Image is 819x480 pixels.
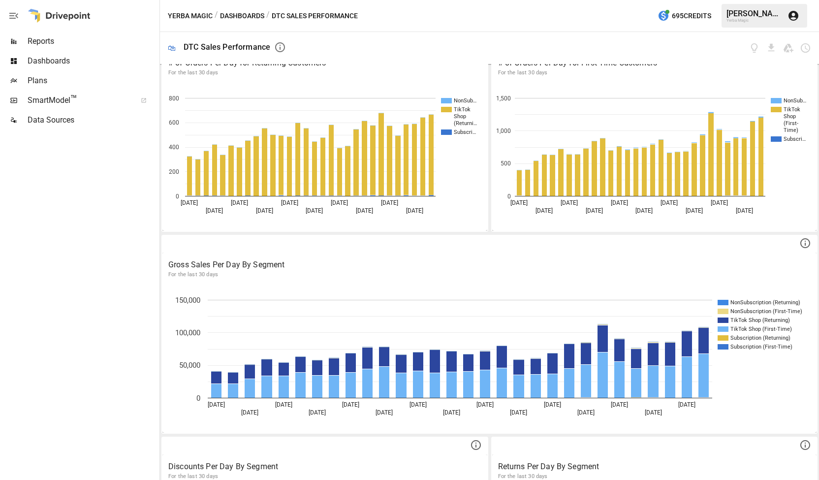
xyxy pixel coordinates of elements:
[220,10,264,22] button: Dashboards
[179,361,200,370] text: 50,000
[28,55,157,67] span: Dashboards
[169,144,179,151] text: 400
[206,207,223,214] text: [DATE]
[168,271,811,279] p: For the last 30 days
[611,401,628,408] text: [DATE]
[476,401,494,408] text: [DATE]
[454,97,476,104] text: NonSub…
[800,42,811,54] button: Schedule dashboard
[331,199,348,206] text: [DATE]
[510,409,527,416] text: [DATE]
[730,308,802,315] text: NonSubscription (First-Time)
[726,18,782,23] div: Yerba Magic
[376,409,393,416] text: [DATE]
[184,42,270,52] div: DTC Sales Performance
[749,42,760,54] button: View documentation
[169,119,179,126] text: 600
[730,299,800,306] text: NonSubscription (Returning)
[730,344,792,350] text: Subscription (First-Time)
[686,207,703,214] text: [DATE]
[181,199,198,206] text: [DATE]
[241,409,258,416] text: [DATE]
[784,136,806,142] text: Subscri…
[266,10,270,22] div: /
[500,160,510,167] text: 500
[70,93,77,105] span: ™
[28,35,157,47] span: Reports
[577,409,595,416] text: [DATE]
[168,69,481,77] p: For the last 30 days
[162,83,483,231] svg: A chart.
[507,193,510,200] text: 0
[730,335,790,341] text: Subscription (Returning)
[561,199,578,206] text: [DATE]
[784,120,798,127] text: (First-
[306,207,323,214] text: [DATE]
[208,401,225,408] text: [DATE]
[162,285,809,433] svg: A chart.
[654,7,715,25] button: 695Credits
[678,401,695,408] text: [DATE]
[231,199,248,206] text: [DATE]
[175,296,200,305] text: 150,000
[535,207,553,214] text: [DATE]
[544,401,561,408] text: [DATE]
[168,461,481,473] p: Discounts Per Day By Segment
[215,10,218,22] div: /
[168,10,213,22] button: Yerba Magic
[496,128,510,134] text: 1,000
[281,199,298,206] text: [DATE]
[196,394,200,403] text: 0
[726,9,782,18] div: [PERSON_NAME]
[443,409,460,416] text: [DATE]
[635,207,653,214] text: [DATE]
[645,409,662,416] text: [DATE]
[454,120,477,127] text: (Returni…
[735,207,753,214] text: [DATE]
[309,409,326,416] text: [DATE]
[342,401,359,408] text: [DATE]
[784,127,798,133] text: Time)
[498,69,811,77] p: For the last 30 days
[510,199,528,206] text: [DATE]
[28,114,157,126] span: Data Sources
[454,106,471,113] text: TikTok
[784,106,800,113] text: TikTok
[498,461,811,473] p: Returns Per Day By Segment
[381,199,398,206] text: [DATE]
[356,207,373,214] text: [DATE]
[710,199,727,206] text: [DATE]
[730,326,792,332] text: TikTok Shop (First-Time)
[730,317,790,323] text: TikTok Shop (Returning)
[175,328,200,337] text: 100,000
[610,199,628,206] text: [DATE]
[168,43,176,53] div: 🛍
[766,42,777,54] button: Download dashboard
[784,113,796,120] text: Shop
[661,199,678,206] text: [DATE]
[406,207,423,214] text: [DATE]
[585,207,602,214] text: [DATE]
[28,75,157,87] span: Plans
[169,95,179,102] text: 800
[783,42,794,54] button: Save as Google Doc
[784,97,806,104] text: NonSub…
[176,193,179,200] text: 0
[28,95,130,106] span: SmartModel
[454,129,476,135] text: Subscri…
[409,401,427,408] text: [DATE]
[168,259,811,271] p: Gross Sales Per Day By Segment
[256,207,273,214] text: [DATE]
[275,401,292,408] text: [DATE]
[496,95,510,102] text: 1,500
[492,83,813,231] svg: A chart.
[169,168,179,175] text: 200
[672,10,711,22] span: 695 Credits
